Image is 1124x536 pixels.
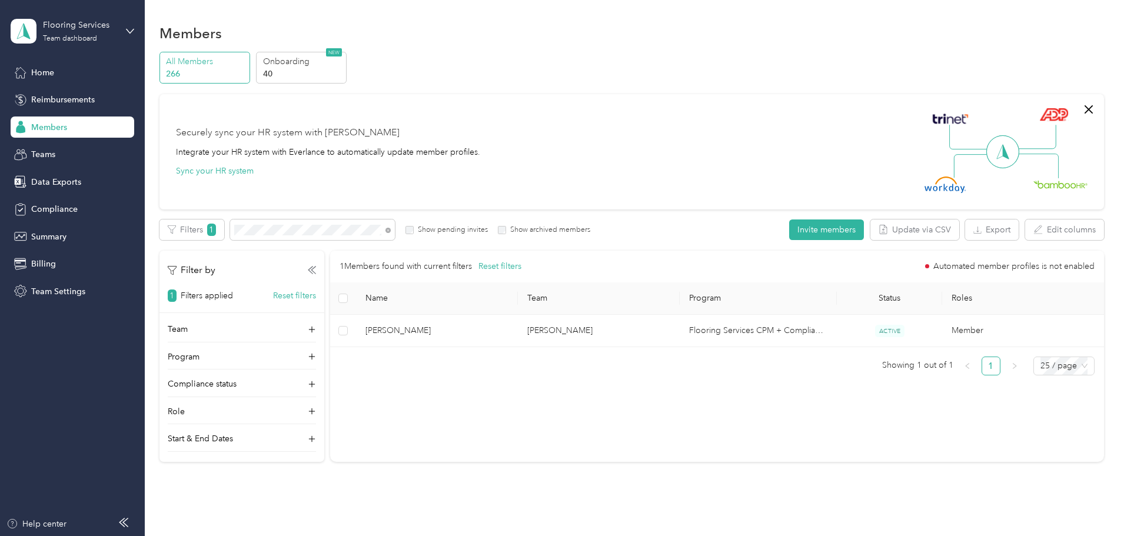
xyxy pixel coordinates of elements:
[414,225,488,235] label: Show pending invites
[518,315,680,347] td: Orlando Rodriguez
[837,282,942,315] th: Status
[964,362,971,369] span: left
[1040,357,1088,375] span: 25 / page
[982,357,1000,375] a: 1
[930,111,971,127] img: Trinet
[958,357,977,375] button: left
[1011,362,1018,369] span: right
[166,68,246,80] p: 266
[176,126,400,140] div: Securely sync your HR system with [PERSON_NAME]
[176,146,480,158] div: Integrate your HR system with Everlance to automatically update member profiles.
[6,518,66,530] button: Help center
[181,289,233,302] p: Filters applied
[870,219,959,240] button: Update via CSV
[168,378,237,390] p: Compliance status
[942,315,1104,347] td: Member
[1015,125,1056,149] img: Line Right Up
[1033,180,1088,188] img: BambooHR
[43,35,97,42] div: Team dashboard
[478,260,521,273] button: Reset filters
[207,224,216,236] span: 1
[789,219,864,240] button: Invite members
[506,225,590,235] label: Show archived members
[168,351,199,363] p: Program
[159,219,224,240] button: Filters1
[958,357,977,375] li: Previous Page
[882,357,953,374] span: Showing 1 out of 1
[1039,108,1068,121] img: ADP
[982,357,1000,375] li: 1
[159,27,222,39] h1: Members
[166,55,246,68] p: All Members
[942,282,1104,315] th: Roles
[31,66,54,79] span: Home
[43,19,117,31] div: Flooring Services
[1058,470,1124,536] iframe: Everlance-gr Chat Button Frame
[31,231,66,243] span: Summary
[356,282,518,315] th: Name
[340,260,472,273] p: 1 Members found with current filters
[31,285,85,298] span: Team Settings
[31,94,95,106] span: Reimbursements
[933,262,1095,271] span: Automated member profiles is not enabled
[680,282,837,315] th: Program
[365,293,508,303] span: Name
[925,177,966,193] img: Workday
[168,263,215,278] p: Filter by
[31,121,67,134] span: Members
[365,324,508,337] span: [PERSON_NAME]
[31,258,56,270] span: Billing
[31,203,78,215] span: Compliance
[326,48,342,56] span: NEW
[31,148,55,161] span: Teams
[263,68,343,80] p: 40
[263,55,343,68] p: Onboarding
[356,315,518,347] td: Bobby J. Austin
[168,289,177,302] span: 1
[680,315,837,347] td: Flooring Services CPM + Compliance
[965,219,1019,240] button: Export
[273,289,316,302] button: Reset filters
[1033,357,1095,375] div: Page Size
[518,282,680,315] th: Team
[168,432,233,445] p: Start & End Dates
[176,165,254,177] button: Sync your HR system
[875,325,904,337] span: ACTIVE
[1017,154,1059,179] img: Line Right Down
[953,154,995,178] img: Line Left Down
[31,176,81,188] span: Data Exports
[168,323,188,335] p: Team
[168,405,185,418] p: Role
[949,125,990,150] img: Line Left Up
[1005,357,1024,375] li: Next Page
[1025,219,1104,240] button: Edit columns
[1005,357,1024,375] button: right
